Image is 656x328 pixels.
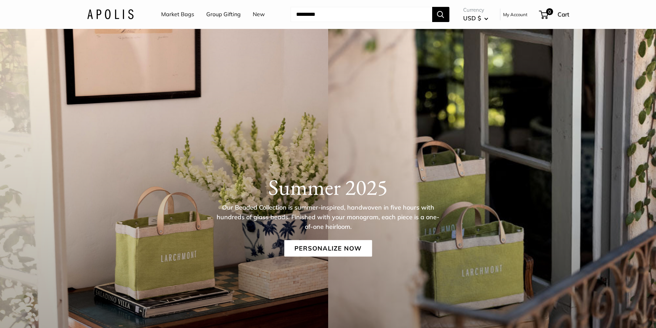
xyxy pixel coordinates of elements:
[463,14,481,22] span: USD $
[558,11,569,18] span: Cart
[463,5,488,15] span: Currency
[87,174,569,200] h1: Summer 2025
[253,9,265,20] a: New
[284,240,372,256] a: Personalize Now
[161,9,194,20] a: Market Bags
[291,7,432,22] input: Search...
[540,9,569,20] a: 0 Cart
[206,9,241,20] a: Group Gifting
[87,9,134,19] img: Apolis
[503,10,528,19] a: My Account
[463,13,488,24] button: USD $
[216,202,440,231] p: Our Beaded Collection is summer-inspired, handwoven in five hours with hundreds of glass beads. F...
[546,8,553,15] span: 0
[432,7,449,22] button: Search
